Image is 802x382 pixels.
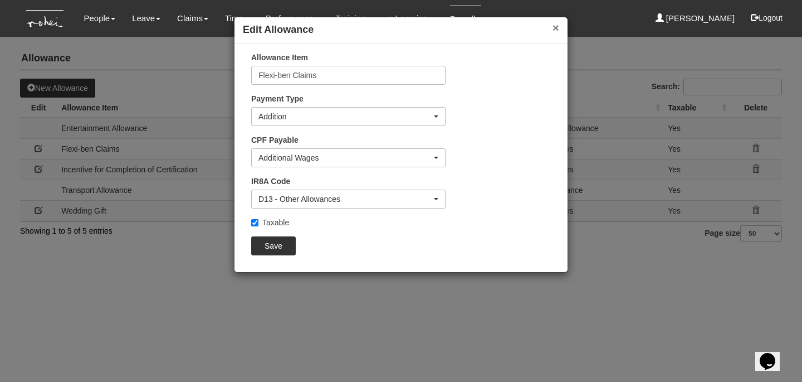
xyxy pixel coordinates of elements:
button: × [552,22,559,33]
button: Addition [251,107,446,126]
label: CPF Payable [251,134,299,146]
div: Additional Wages [258,152,432,163]
label: Allowance Item [251,52,308,63]
label: IR8A Code [251,176,290,187]
button: Additional Wages [251,148,446,167]
div: D13 - Other Allowances [258,194,432,205]
input: Save [251,236,296,255]
label: Taxable [251,217,289,228]
b: Edit Allowance [243,24,314,35]
div: Addition [258,111,432,122]
iframe: chat widget [755,337,791,371]
button: D13 - Other Allowances [251,190,446,209]
label: Payment Type [251,93,304,104]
